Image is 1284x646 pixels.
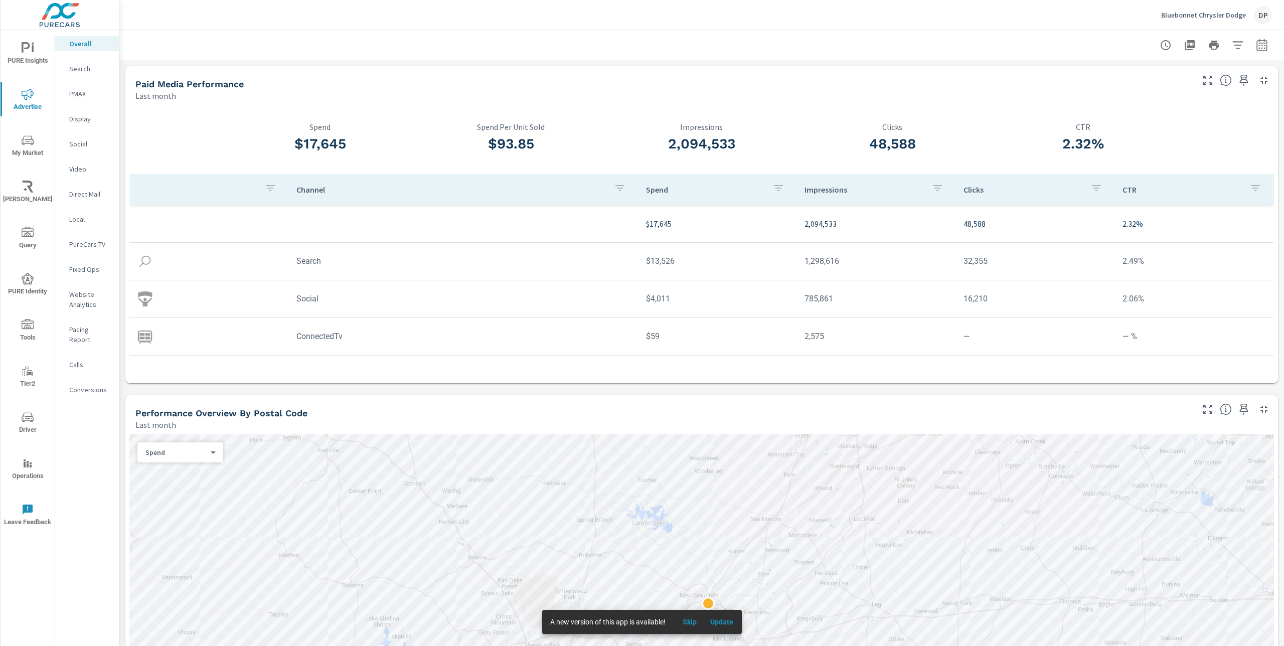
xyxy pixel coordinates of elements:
span: PURE Insights [4,42,52,67]
td: 2.49% [1114,248,1273,274]
td: 16,210 [955,286,1114,311]
p: Channel [296,185,606,195]
p: Direct Mail [69,189,111,199]
p: Spend [646,185,765,195]
button: Skip [674,614,706,630]
button: Update [706,614,738,630]
span: Operations [4,457,52,482]
h3: 48,588 [797,135,988,152]
span: Leave Feedback [4,504,52,528]
td: 32,355 [955,248,1114,274]
td: $59 [638,324,797,349]
td: ConnectedTv [288,324,638,349]
td: — % [1114,324,1273,349]
div: Pacing Report [55,322,119,347]
p: CTR [1122,185,1241,195]
span: Query [4,227,52,251]
td: 1,298,616 [796,248,955,274]
p: Spend Per Unit Sold [416,122,606,131]
p: Display [69,114,111,124]
span: Understand performance data by postal code. Individual postal codes can be selected and expanded ... [1220,403,1232,415]
div: Search [55,61,119,76]
h3: $17,645 [225,135,415,152]
h3: $93.85 [416,135,606,152]
div: DP [1254,6,1272,24]
span: Tools [4,319,52,344]
span: Save this to your personalized report [1236,401,1252,417]
span: Save this to your personalized report [1236,72,1252,88]
td: 785,861 [796,286,955,311]
p: Clicks [964,185,1082,195]
td: 2.06% [1114,286,1273,311]
div: Direct Mail [55,187,119,202]
td: Social [288,286,638,311]
span: PURE Identity [4,273,52,297]
td: — [955,361,1114,387]
td: $13,526 [638,248,797,274]
p: Overall [69,39,111,49]
p: Calls [69,360,111,370]
p: Bluebonnet Chrysler Dodge [1161,11,1246,20]
div: Video [55,161,119,177]
p: Spend [225,122,415,131]
button: Apply Filters [1228,35,1248,55]
p: Website Analytics [69,289,111,309]
p: 2,094,533 [805,218,947,230]
p: Conversions [69,385,111,395]
td: — [955,324,1114,349]
button: Minimize Widget [1256,72,1272,88]
div: Calls [55,357,119,372]
p: 48,588 [964,218,1106,230]
div: Overall [55,36,119,51]
h5: Paid Media Performance [135,79,244,89]
p: $17,645 [646,218,789,230]
p: Search [69,64,111,74]
span: My Market [4,134,52,159]
span: Skip [678,617,702,626]
img: icon-social.svg [137,291,152,306]
p: Local [69,214,111,224]
h3: 2,094,533 [606,135,797,152]
div: Spend [137,448,215,457]
button: Make Fullscreen [1200,401,1216,417]
div: Fixed Ops [55,262,119,277]
span: A new version of this app is available! [550,618,666,626]
span: Advertise [4,88,52,113]
button: Print Report [1204,35,1224,55]
p: Last month [135,90,176,102]
p: Pacing Report [69,325,111,345]
img: icon-connectedtv.svg [137,329,152,344]
span: Update [710,617,734,626]
td: Video [288,361,638,387]
button: "Export Report to PDF" [1180,35,1200,55]
td: 2,575 [796,324,955,349]
td: $33 [638,361,797,387]
td: Search [288,248,638,274]
span: Tier2 [4,365,52,390]
div: Display [55,111,119,126]
p: CTR [988,122,1179,131]
div: nav menu [1,30,55,538]
div: Conversions [55,382,119,397]
button: Select Date Range [1252,35,1272,55]
td: $4,011 [638,286,797,311]
span: [PERSON_NAME] [4,181,52,205]
p: 2.32% [1122,218,1265,230]
button: Make Fullscreen [1200,72,1216,88]
span: Understand performance metrics over the selected time range. [1220,74,1232,86]
p: Video [69,164,111,174]
p: PureCars TV [69,239,111,249]
p: Clicks [797,122,988,131]
span: Driver [4,411,52,436]
p: Impressions [606,122,797,131]
div: PureCars TV [55,237,119,252]
p: PMAX [69,89,111,99]
div: Website Analytics [55,287,119,312]
div: PMAX [55,86,119,101]
p: Fixed Ops [69,264,111,274]
p: Spend [145,448,207,457]
img: icon-search.svg [137,254,152,269]
p: Impressions [805,185,923,195]
h5: Performance Overview By Postal Code [135,408,307,418]
button: Minimize Widget [1256,401,1272,417]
